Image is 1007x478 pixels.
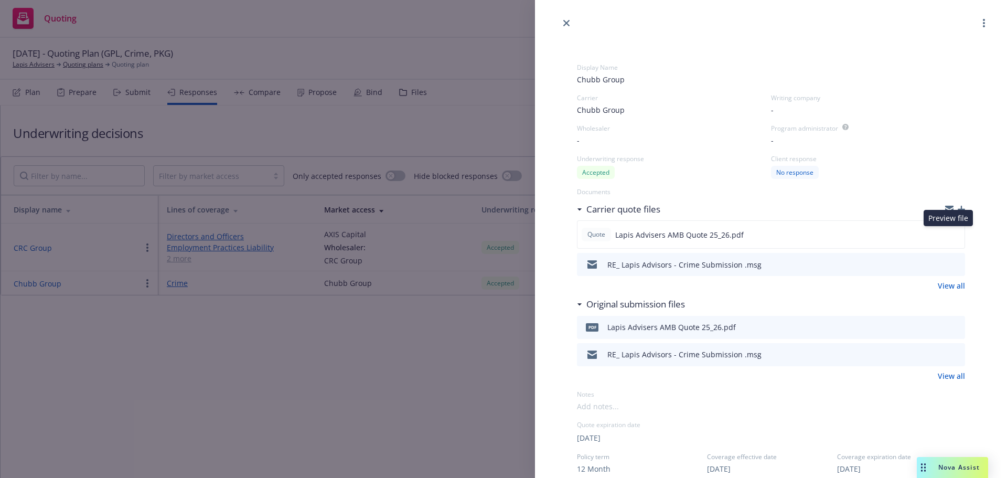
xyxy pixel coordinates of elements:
[771,104,774,115] span: -
[586,203,660,216] h3: Carrier quote files
[607,259,762,270] div: RE_ Lapis Advisors - Crime Submission .msg
[951,321,961,334] button: preview file
[586,298,685,311] h3: Original submission files
[577,74,965,85] span: Chubb Group
[837,452,965,461] span: Coverage expiration date
[771,166,819,179] div: No response
[707,463,731,474] button: [DATE]
[577,298,685,311] div: Original submission files
[577,452,705,461] span: Policy term
[951,258,961,271] button: preview file
[951,348,961,361] button: preview file
[577,154,771,163] div: Underwriting response
[707,452,835,461] span: Coverage effective date
[560,17,573,29] a: close
[577,93,771,102] div: Carrier
[577,135,580,146] span: -
[938,280,965,291] a: View all
[607,349,762,360] div: RE_ Lapis Advisors - Crime Submission .msg
[951,228,960,241] button: preview file
[917,457,988,478] button: Nova Assist
[771,93,965,102] div: Writing company
[935,258,943,271] button: download file
[577,463,610,474] button: 12 Month
[577,104,625,115] span: Chubb Group
[615,229,744,240] span: Lapis Advisers AMB Quote 25_26.pdf
[586,323,598,331] span: pdf
[577,420,965,429] div: Quote expiration date
[917,457,930,478] div: Drag to move
[577,203,660,216] div: Carrier quote files
[771,124,838,133] div: Program administrator
[935,321,943,334] button: download file
[577,432,601,443] button: [DATE]
[607,322,736,333] div: Lapis Advisers AMB Quote 25_26.pdf
[938,370,965,381] a: View all
[924,210,973,226] div: Preview file
[934,228,942,241] button: download file
[577,166,615,179] div: Accepted
[771,135,774,146] span: -
[577,124,771,133] div: Wholesaler
[935,348,943,361] button: download file
[586,230,607,239] span: Quote
[577,187,965,196] div: Documents
[771,154,965,163] div: Client response
[938,463,980,472] span: Nova Assist
[577,63,965,72] div: Display Name
[837,463,861,474] button: [DATE]
[577,390,965,399] div: Notes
